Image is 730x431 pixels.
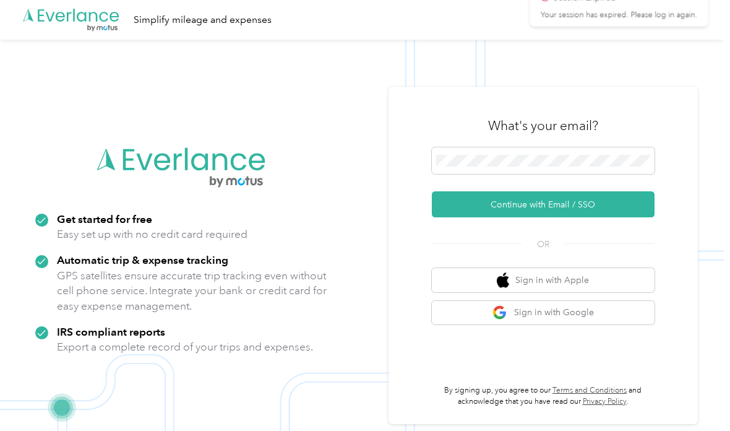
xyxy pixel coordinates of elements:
[544,17,689,33] p: Session Expired
[432,385,655,407] p: By signing up, you agree to our and acknowledge that you have read our .
[522,238,565,251] span: OR
[583,397,627,406] a: Privacy Policy
[661,362,730,431] iframe: Everlance-gr Chat Button Frame
[530,39,708,50] p: Your session has expired. Please log in again.
[552,386,627,395] a: Terms and Conditions
[432,301,655,325] button: google logoSign in with Google
[57,212,152,225] strong: Get started for free
[432,268,655,292] button: apple logoSign in with Apple
[57,325,165,338] strong: IRS compliant reports
[497,272,509,288] img: apple logo
[57,339,313,355] p: Export a complete record of your trips and expenses.
[488,117,598,134] h3: What's your email?
[432,191,655,217] button: Continue with Email / SSO
[492,305,508,321] img: google logo
[57,268,327,314] p: GPS satellites ensure accurate trip tracking even without cell phone service. Integrate your bank...
[57,253,228,266] strong: Automatic trip & expense tracking
[134,12,272,28] div: Simplify mileage and expenses
[57,227,247,242] p: Easy set up with no credit card required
